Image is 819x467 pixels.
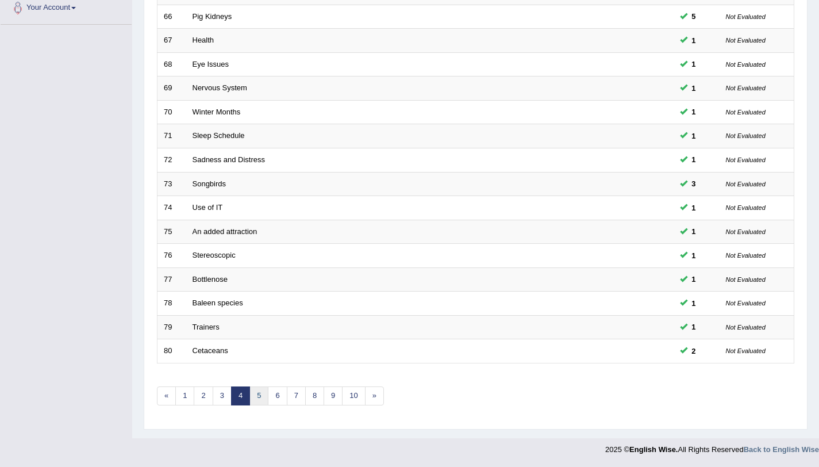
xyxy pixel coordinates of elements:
a: Cetaceans [193,346,228,355]
td: 73 [157,172,186,196]
div: 2025 © All Rights Reserved [605,438,819,455]
a: « [157,386,176,405]
a: 1 [175,386,194,405]
small: Not Evaluated [726,276,766,283]
a: Pig Kidneys [193,12,232,21]
td: 71 [157,124,186,148]
a: Baleen species [193,298,243,307]
small: Not Evaluated [726,13,766,20]
span: You can still take this question [687,82,701,94]
span: You can still take this question [687,35,701,47]
span: You can still take this question [687,10,701,22]
a: Winter Months [193,108,241,116]
span: You can still take this question [687,273,701,285]
td: 74 [157,196,186,220]
span: You can still take this question [687,58,701,70]
small: Not Evaluated [726,181,766,187]
small: Not Evaluated [726,132,766,139]
td: 76 [157,244,186,268]
td: 68 [157,52,186,76]
span: You can still take this question [687,202,701,214]
a: 4 [231,386,250,405]
td: 67 [157,29,186,53]
td: 80 [157,339,186,363]
span: You can still take this question [687,345,701,357]
td: 66 [157,5,186,29]
a: Use of IT [193,203,223,212]
span: You can still take this question [687,106,701,118]
a: 5 [249,386,268,405]
a: Bottlenose [193,275,228,284]
span: You can still take this question [687,130,701,142]
small: Not Evaluated [726,61,766,68]
td: 75 [157,220,186,244]
a: » [365,386,384,405]
small: Not Evaluated [726,204,766,211]
small: Not Evaluated [726,300,766,307]
span: You can still take this question [687,178,701,190]
a: 8 [305,386,324,405]
a: 2 [194,386,213,405]
a: Eye Issues [193,60,229,68]
a: 10 [342,386,365,405]
small: Not Evaluated [726,228,766,235]
small: Not Evaluated [726,156,766,163]
span: You can still take this question [687,321,701,333]
small: Not Evaluated [726,324,766,331]
a: 6 [268,386,287,405]
small: Not Evaluated [726,347,766,354]
strong: English Wise. [629,445,678,454]
td: 78 [157,292,186,316]
span: You can still take this question [687,297,701,309]
a: 3 [213,386,232,405]
a: Stereoscopic [193,251,236,259]
td: 79 [157,315,186,339]
td: 77 [157,267,186,292]
a: 9 [324,386,343,405]
span: You can still take this question [687,154,701,166]
small: Not Evaluated [726,85,766,91]
td: 69 [157,76,186,101]
a: Health [193,36,214,44]
small: Not Evaluated [726,109,766,116]
td: 72 [157,148,186,172]
a: An added attraction [193,227,257,236]
a: Sadness and Distress [193,155,265,164]
td: 70 [157,100,186,124]
a: Back to English Wise [744,445,819,454]
a: Nervous System [193,83,247,92]
span: You can still take this question [687,250,701,262]
a: Trainers [193,323,220,331]
a: 7 [287,386,306,405]
span: You can still take this question [687,225,701,238]
small: Not Evaluated [726,252,766,259]
a: Songbirds [193,179,226,188]
a: Sleep Schedule [193,131,245,140]
small: Not Evaluated [726,37,766,44]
